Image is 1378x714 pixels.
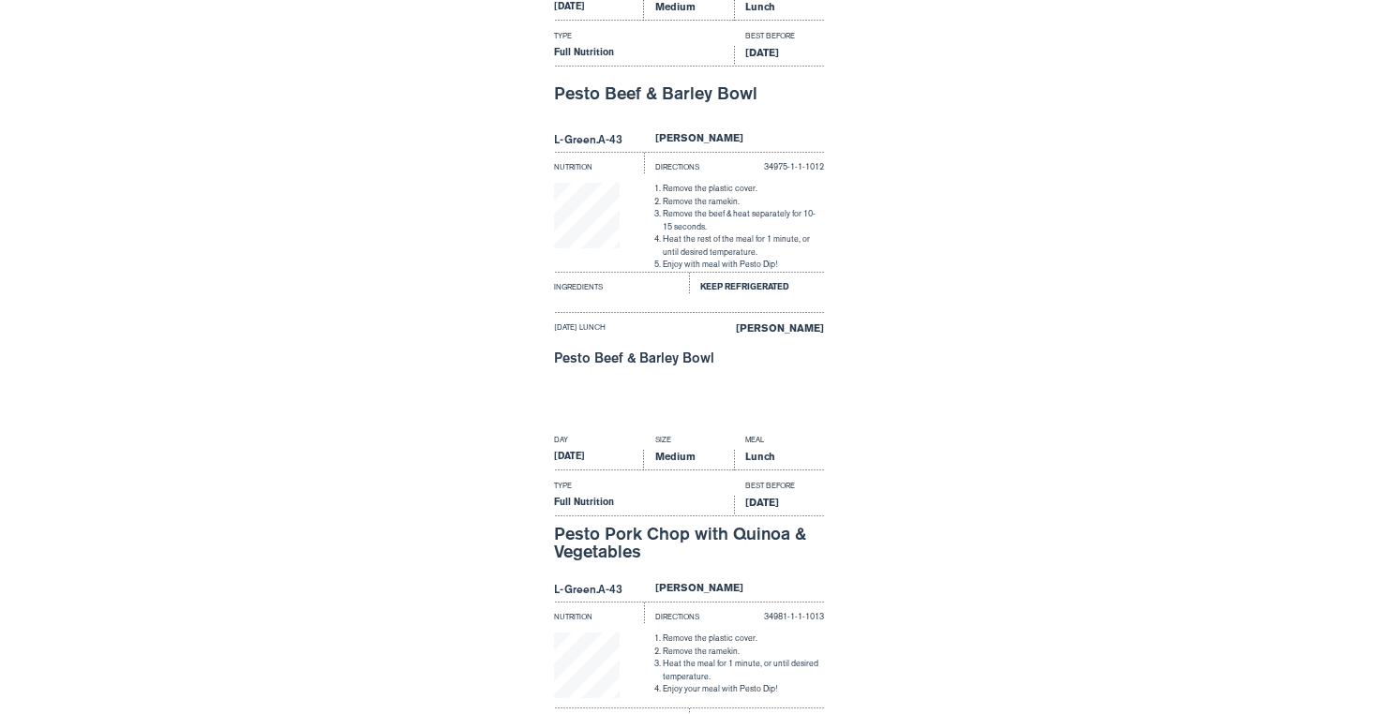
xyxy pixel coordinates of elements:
div: [DATE] lunch [554,321,689,342]
div: Best Before [734,480,824,496]
div: [DATE] [734,46,824,67]
li: Remove the beef & heat separately for 10-15 seconds. [663,208,824,233]
div: Full Nutrition [554,496,734,516]
li: Heat the rest of the meal for 1 minute, or until desired temperature. [663,233,824,259]
div: Best Before [734,30,824,46]
div: Meal [734,434,824,450]
li: Enjoy with meal with Pesto Dip! [663,259,824,272]
div: Full Nutrition [554,46,734,67]
div: Nutrition [554,152,644,174]
div: [DATE] [554,450,644,470]
li: Remove the plastic cover. [663,183,824,196]
div: [PERSON_NAME] [644,131,824,152]
div: Pesto Pork Chop with Quinoa & Vegetables [554,525,824,562]
li: Remove the ramekin. [663,196,824,209]
li: Remove the ramekin. [663,646,824,659]
div: [PERSON_NAME] [644,581,824,602]
div: Day [554,434,644,450]
div: L-Green.A-43 [554,581,644,602]
div: Directions [644,602,734,624]
li: Enjoy your meal with Pesto Dip! [663,683,824,696]
div: Nutrition [554,602,644,624]
div: [PERSON_NAME] [689,321,824,342]
div: Directions [644,152,734,174]
div: Type [554,480,734,496]
li: Heat the meal for 1 minute, or until desired temperature. [663,658,824,683]
div: Pesto Beef & Barley Bowl [554,351,824,365]
li: Remove the plastic cover. [663,632,824,646]
div: Type [554,30,734,46]
div: L-Green.A-43 [554,131,644,152]
div: [DATE] [734,496,824,516]
div: Pesto Beef & Barley Bowl [554,75,824,112]
div: Ingredients [554,272,689,294]
span: 34975-1-1-1012 [764,162,824,171]
div: Medium [644,450,734,470]
div: Lunch [734,450,824,470]
span: 34981-1-1-1013 [764,612,824,621]
div: Keep Refrigerated [689,272,824,294]
div: Size [644,434,734,450]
